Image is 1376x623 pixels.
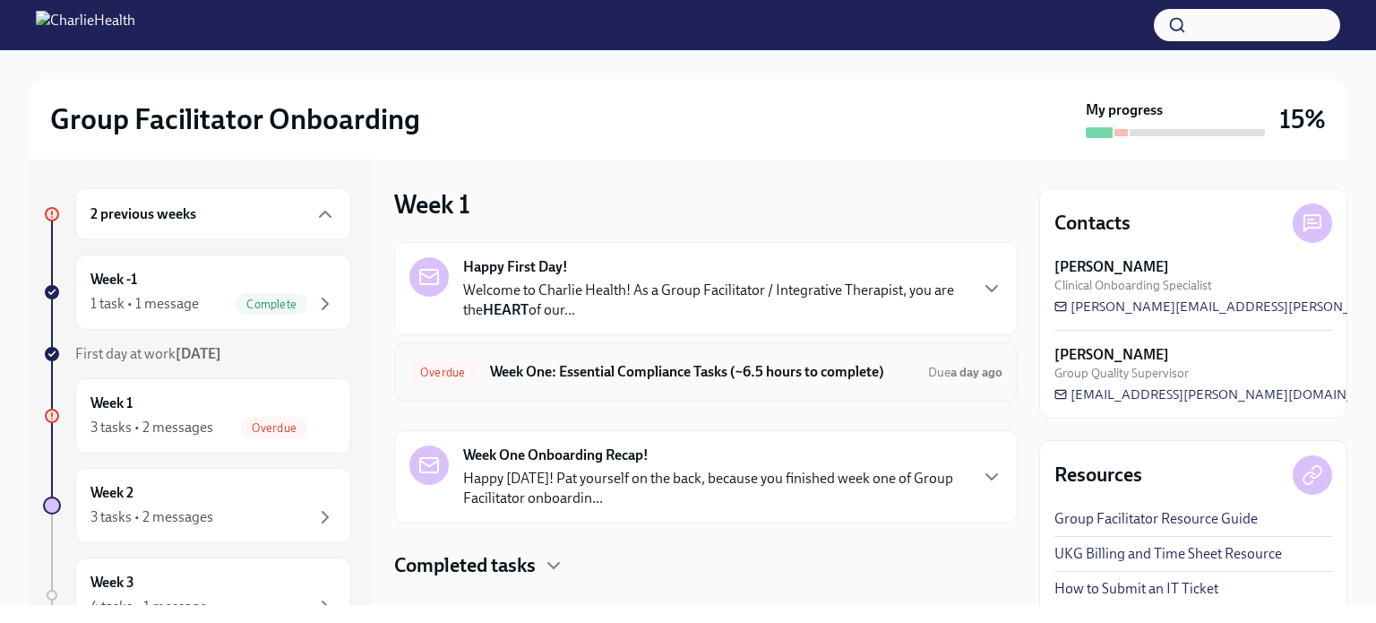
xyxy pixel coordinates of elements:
[1054,345,1169,365] strong: [PERSON_NAME]
[43,255,351,330] a: Week -11 task • 1 messageComplete
[409,366,476,379] span: Overdue
[1086,100,1163,120] strong: My progress
[490,362,914,382] h6: Week One: Essential Compliance Tasks (~6.5 hours to complete)
[1054,277,1212,294] span: Clinical Onboarding Specialist
[36,11,135,39] img: CharlieHealth
[394,188,470,221] h3: Week 1
[50,101,420,137] h2: Group Facilitator Onboarding
[1279,103,1326,135] h3: 15%
[90,294,199,314] div: 1 task • 1 message
[75,345,221,362] span: First day at work
[1054,579,1218,599] a: How to Submit an IT Ticket
[90,597,207,617] div: 4 tasks • 1 message
[1054,365,1189,382] span: Group Quality Supervisor
[463,446,649,465] strong: Week One Onboarding Recap!
[409,358,1002,386] a: OverdueWeek One: Essential Compliance Tasks (~6.5 hours to complete)Duea day ago
[241,421,307,435] span: Overdue
[90,204,196,224] h6: 2 previous weeks
[1054,509,1258,529] a: Group Facilitator Resource Guide
[394,552,1018,579] div: Completed tasks
[90,483,133,503] h6: Week 2
[463,469,967,508] p: Happy [DATE]! Pat yourself on the back, because you finished week one of Group Facilitator onboar...
[1054,210,1131,237] h4: Contacts
[483,301,529,318] strong: HEART
[236,298,307,311] span: Complete
[43,468,351,543] a: Week 23 tasks • 2 messages
[90,418,213,437] div: 3 tasks • 2 messages
[90,507,213,527] div: 3 tasks • 2 messages
[928,364,1002,381] span: September 9th, 2025 09:00
[463,257,568,277] strong: Happy First Day!
[90,270,137,290] h6: Week -1
[463,281,967,320] p: Welcome to Charlie Health! As a Group Facilitator / Integrative Therapist, you are the of our...
[90,394,133,413] h6: Week 1
[90,573,134,593] h6: Week 3
[43,344,351,364] a: First day at work[DATE]
[394,552,536,579] h4: Completed tasks
[176,345,221,362] strong: [DATE]
[1054,544,1282,564] a: UKG Billing and Time Sheet Resource
[950,365,1002,380] strong: a day ago
[43,378,351,454] a: Week 13 tasks • 2 messagesOverdue
[1054,257,1169,277] strong: [PERSON_NAME]
[75,188,351,240] div: 2 previous weeks
[1054,462,1142,489] h4: Resources
[928,365,1002,380] span: Due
